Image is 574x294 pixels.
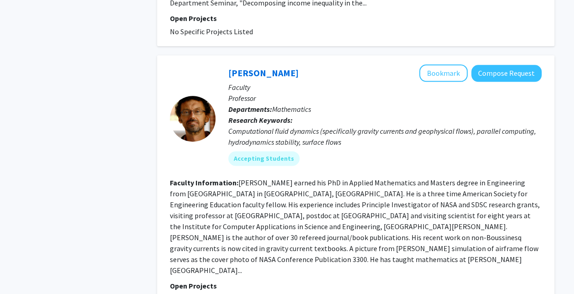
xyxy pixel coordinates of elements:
div: Computational fluid dynamics (specifically gravity currents and geophysical flows), parallel comp... [228,126,542,147]
fg-read-more: [PERSON_NAME] earned his PhD in Applied Mathematics and Masters degree in Engineering from [GEOGR... [170,178,540,275]
p: Open Projects [170,13,542,24]
button: Add Jamie Martin to Bookmarks [419,64,468,82]
b: Departments: [228,105,272,114]
iframe: Chat [7,253,39,287]
p: Professor [228,93,542,104]
span: Mathematics [272,105,311,114]
a: [PERSON_NAME] [228,67,299,79]
b: Research Keywords: [228,115,293,125]
b: Faculty Information: [170,178,238,187]
button: Compose Request to Jamie Martin [471,65,542,82]
p: Open Projects [170,280,542,291]
span: No Specific Projects Listed [170,27,253,36]
p: Faculty [228,82,542,93]
mat-chip: Accepting Students [228,151,300,166]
